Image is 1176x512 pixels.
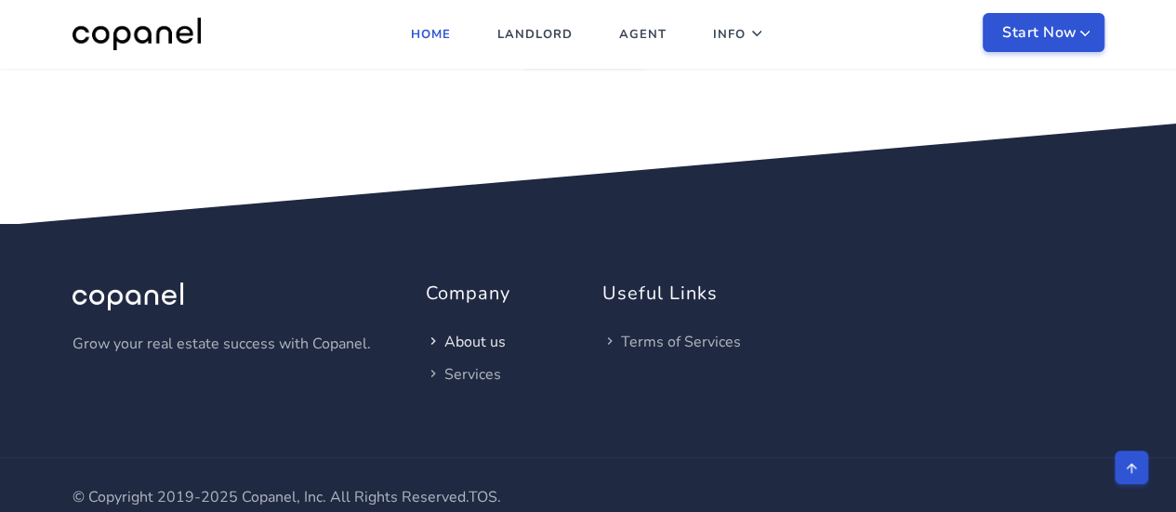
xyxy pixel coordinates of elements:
a: TOS [469,487,497,507]
a: Terms of Services [602,332,741,352]
h5: Useful Links [602,280,839,308]
button: Start Now [983,13,1104,52]
h5: Company [426,280,575,308]
p: Grow your real estate success with Copanel. [73,333,398,357]
a: About us [426,332,506,352]
a: Services [426,364,501,385]
p: © Copyright 2019- 2025 Copanel, Inc. All Rights Reserved. . [73,486,575,510]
